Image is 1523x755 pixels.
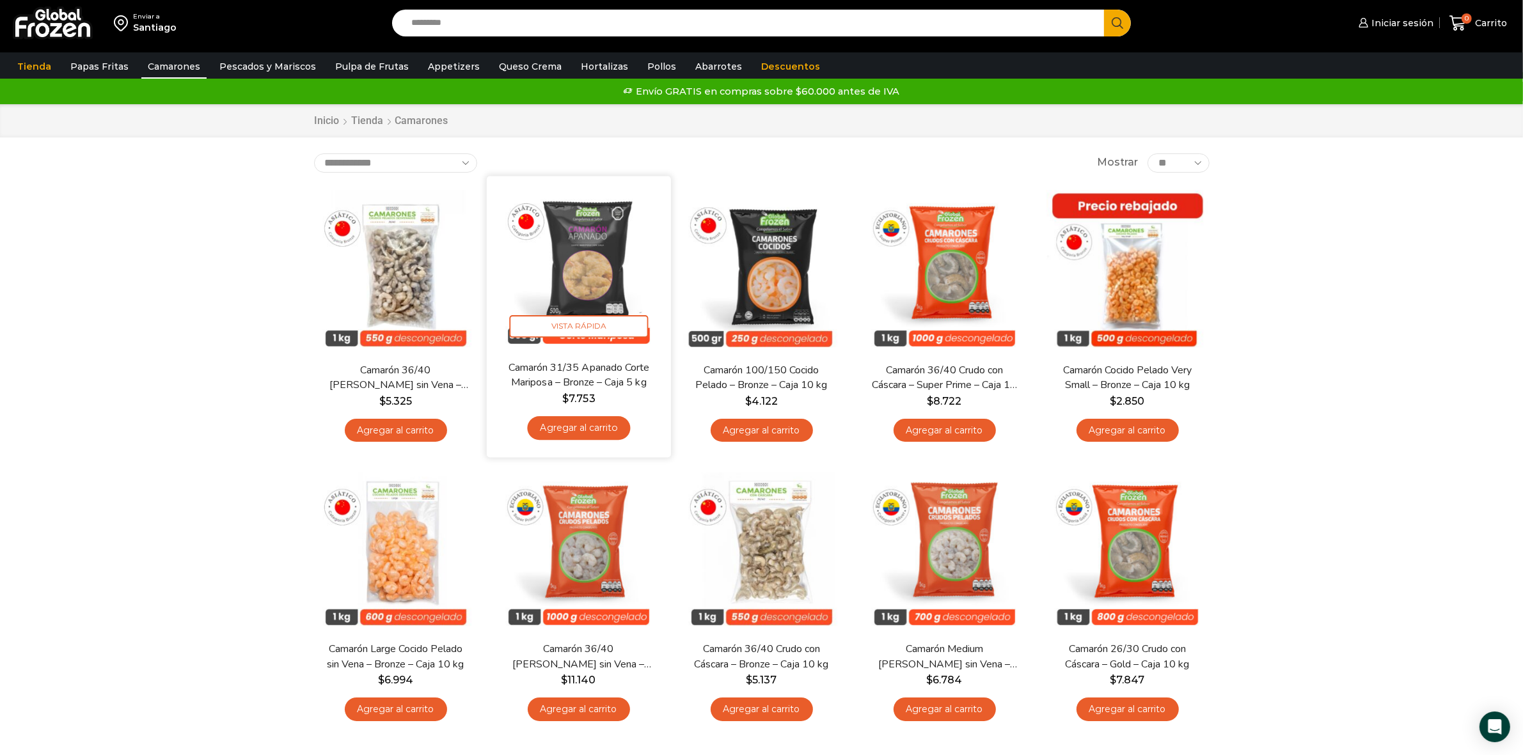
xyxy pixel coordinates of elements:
bdi: 11.140 [562,674,596,686]
span: $ [379,395,386,407]
a: Queso Crema [493,54,568,79]
a: Camarón Cocido Pelado Very Small – Bronze – Caja 10 kg [1053,363,1201,393]
bdi: 5.137 [746,674,777,686]
span: Vista Rápida [327,322,464,344]
bdi: 5.325 [379,395,412,407]
a: Agregar al carrito: “Camarón Medium Crudo Pelado sin Vena - Silver - Caja 10 kg” [894,697,996,721]
span: Iniciar sesión [1368,17,1433,29]
a: Agregar al carrito: “Camarón 36/40 Crudo Pelado sin Vena - Super Prime - Caja 10 kg” [528,697,630,721]
bdi: 8.722 [927,395,962,407]
a: Camarón 26/30 Crudo con Cáscara – Gold – Caja 10 kg [1053,642,1201,671]
a: Papas Fritas [64,54,135,79]
a: Hortalizas [574,54,635,79]
bdi: 7.847 [1110,674,1145,686]
a: Agregar al carrito: “Camarón 26/30 Crudo con Cáscara - Gold - Caja 10 kg” [1077,697,1179,721]
a: Descuentos [755,54,826,79]
span: $ [1110,395,1117,407]
nav: Breadcrumb [314,114,448,128]
a: 0 Carrito [1446,8,1510,38]
img: address-field-icon.svg [114,12,133,34]
div: Open Intercom Messenger [1480,712,1510,742]
bdi: 6.784 [927,674,963,686]
a: Camarón 36/40 [PERSON_NAME] sin Vena – Bronze – Caja 10 kg [322,363,469,393]
a: Agregar al carrito: “Camarón 36/40 Crudo con Cáscara - Super Prime - Caja 10 kg” [894,419,996,442]
span: $ [927,674,933,686]
span: Vista Rápida [1059,600,1196,623]
a: Camarón Medium [PERSON_NAME] sin Vena – Silver – Caja 10 kg [871,642,1018,671]
a: Pescados y Mariscos [213,54,322,79]
div: Santiago [133,21,177,34]
h1: Camarones [395,114,448,127]
a: Agregar al carrito: “Camarón Large Cocido Pelado sin Vena - Bronze - Caja 10 kg” [345,697,447,721]
span: Vista Rápida [1059,322,1196,344]
span: Vista Rápida [327,600,464,623]
a: Agregar al carrito: “Camarón 31/35 Apanado Corte Mariposa - Bronze - Caja 5 kg” [527,416,630,440]
bdi: 7.753 [562,392,595,404]
a: Tienda [11,54,58,79]
bdi: 4.122 [745,395,778,407]
a: Camarón 36/40 [PERSON_NAME] sin Vena – Super Prime – Caja 10 kg [505,642,652,671]
span: $ [1110,674,1117,686]
span: Vista Rápida [876,322,1013,344]
a: Agregar al carrito: “Camarón Cocido Pelado Very Small - Bronze - Caja 10 kg” [1077,419,1179,442]
select: Pedido de la tienda [314,153,477,173]
a: Camarones [141,54,207,79]
a: Agregar al carrito: “Camarón 100/150 Cocido Pelado - Bronze - Caja 10 kg” [711,419,813,442]
button: Search button [1104,10,1131,36]
span: 0 [1462,13,1472,24]
div: Enviar a [133,12,177,21]
span: $ [927,395,934,407]
span: Vista Rápida [693,600,830,623]
a: Tienda [351,114,384,128]
a: Camarón Large Cocido Pelado sin Vena – Bronze – Caja 10 kg [322,642,469,671]
span: Vista Rápida [876,600,1013,623]
a: Appetizers [422,54,486,79]
a: Camarón 36/40 Crudo con Cáscara – Bronze – Caja 10 kg [688,642,835,671]
span: Mostrar [1097,155,1138,170]
bdi: 2.850 [1110,395,1145,407]
a: Camarón 31/35 Apanado Corte Mariposa – Bronze – Caja 5 kg [504,360,652,390]
a: Pulpa de Frutas [329,54,415,79]
span: Carrito [1472,17,1507,29]
a: Agregar al carrito: “Camarón 36/40 Crudo con Cáscara - Bronze - Caja 10 kg” [711,697,813,721]
span: Vista Rápida [510,600,647,623]
span: $ [378,674,384,686]
span: Vista Rápida [693,322,830,344]
a: Agregar al carrito: “Camarón 36/40 Crudo Pelado sin Vena - Bronze - Caja 10 kg” [345,419,447,442]
a: Inicio [314,114,340,128]
a: Abarrotes [689,54,748,79]
a: Camarón 36/40 Crudo con Cáscara – Super Prime – Caja 10 kg [871,363,1018,393]
span: $ [745,395,752,407]
a: Camarón 100/150 Cocido Pelado – Bronze – Caja 10 kg [688,363,835,393]
span: $ [746,674,753,686]
span: Vista Rápida [509,315,648,338]
span: $ [562,392,569,404]
span: $ [562,674,568,686]
a: Iniciar sesión [1355,10,1433,36]
bdi: 6.994 [378,674,413,686]
a: Pollos [641,54,683,79]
